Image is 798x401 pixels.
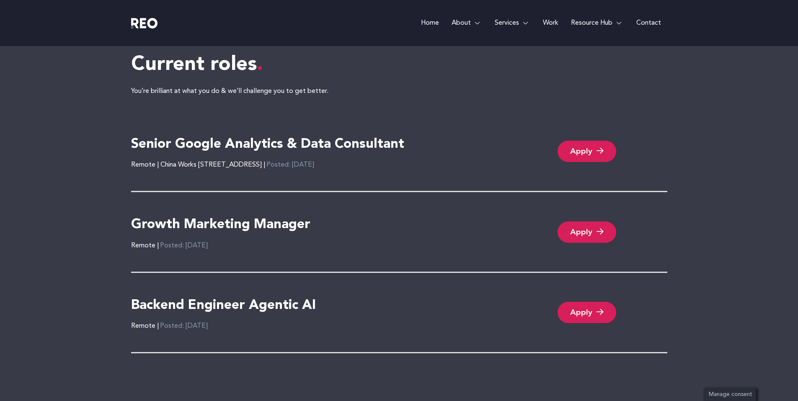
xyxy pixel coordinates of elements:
[709,392,752,397] span: Manage consent
[159,323,208,329] span: Posted: [DATE]
[265,162,314,168] span: Posted: [DATE]
[131,297,316,315] h4: Backend Engineer Agentic AI
[558,302,616,323] a: Apply
[131,86,667,97] p: You’re brilliant at what you do & we’ll challenge you to get better.
[131,241,208,251] div: Remote |
[159,242,208,249] span: Posted: [DATE]
[558,221,616,243] a: Apply
[131,133,404,160] a: Senior Google Analytics & Data Consultant
[131,321,208,331] div: Remote |
[131,136,404,154] h4: Senior Google Analytics & Data Consultant
[131,160,314,170] div: Remote | China Works [STREET_ADDRESS] |
[131,216,310,234] h4: Growth Marketing Manager
[131,55,263,75] span: Current roles
[558,141,616,162] a: Apply
[131,294,316,321] a: Backend Engineer Agentic AI
[131,213,310,241] a: Growth Marketing Manager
